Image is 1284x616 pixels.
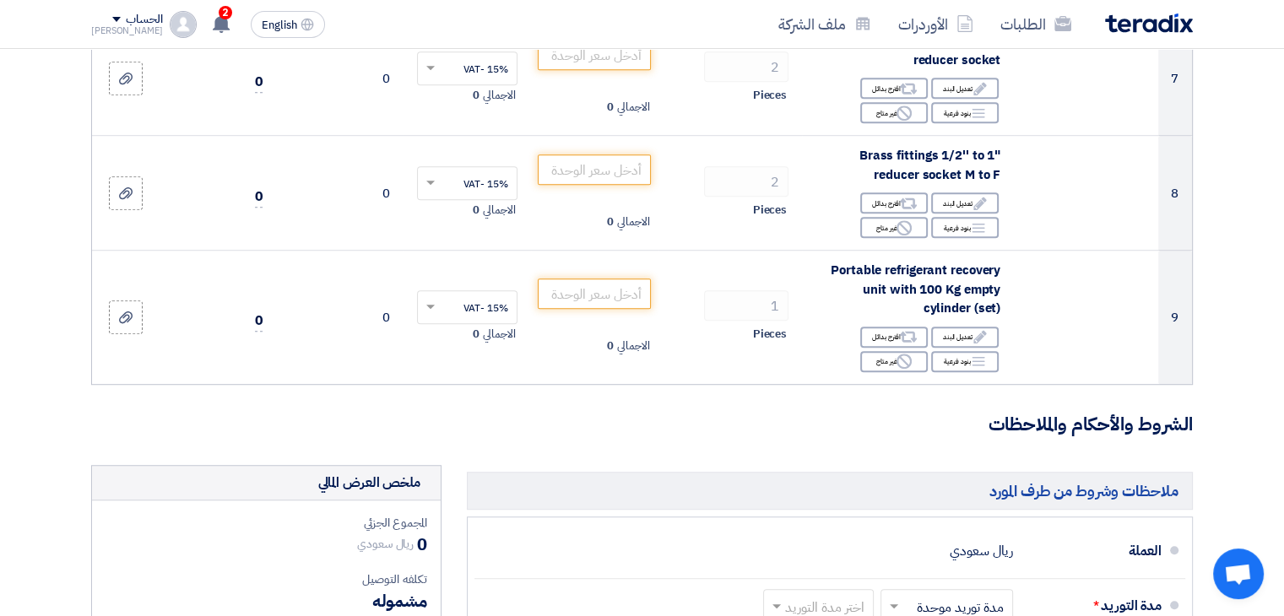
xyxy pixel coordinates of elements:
div: ريال سعودي [950,535,1013,567]
td: 0 [276,251,404,384]
td: 0 [276,136,404,251]
span: الاجمالي [617,338,649,354]
span: الاجمالي [483,326,515,343]
span: ريال سعودي [357,535,414,553]
span: الاجمالي [617,99,649,116]
a: الطلبات [987,4,1085,44]
input: أدخل سعر الوحدة [538,154,652,185]
input: RFQ_STEP1.ITEMS.2.AMOUNT_TITLE [704,290,788,321]
div: تعديل البند [931,327,999,348]
span: الاجمالي [617,213,649,230]
td: 9 [1158,251,1192,384]
span: الاجمالي [483,202,515,219]
h5: ملاحظات وشروط من طرف المورد [467,472,1193,510]
div: غير متاح [860,351,928,372]
div: غير متاح [860,217,928,238]
div: اقترح بدائل [860,192,928,213]
span: Portable refrigerant recovery unit with 100 Kg empty cylinder (set) [831,261,1000,317]
ng-select: VAT [417,166,517,200]
div: Open chat [1213,548,1264,599]
button: English [251,11,325,38]
div: تكلفه التوصيل [106,570,427,588]
span: Brass fittings 1/2'' to 1" reducer socket M to F [859,146,1000,184]
div: تعديل البند [931,78,999,99]
div: بنود فرعية [931,102,999,123]
input: RFQ_STEP1.ITEMS.2.AMOUNT_TITLE [704,51,788,82]
a: ملف الشركة [765,4,885,44]
span: 0 [473,202,479,219]
input: RFQ_STEP1.ITEMS.2.AMOUNT_TITLE [704,166,788,197]
span: الاجمالي [483,87,515,104]
img: profile_test.png [170,11,197,38]
span: 0 [473,326,479,343]
div: العملة [1027,531,1162,571]
span: 0 [607,99,614,116]
div: المجموع الجزئي [106,514,427,532]
span: Brass fittings 3/4'' to 1" reducer socket [859,31,1000,69]
h3: الشروط والأحكام والملاحظات [91,412,1193,438]
div: تعديل البند [931,192,999,213]
div: بنود فرعية [931,217,999,238]
input: أدخل سعر الوحدة [538,40,652,70]
td: 7 [1158,21,1192,136]
div: اقترح بدائل [860,78,928,99]
span: 0 [417,532,427,557]
span: 0 [473,87,479,104]
div: الحساب [126,13,162,27]
img: Teradix logo [1105,14,1193,33]
span: 0 [255,72,263,93]
div: اقترح بدائل [860,327,928,348]
span: 0 [607,213,614,230]
span: English [262,19,297,31]
td: 8 [1158,136,1192,251]
div: [PERSON_NAME] [91,26,163,35]
div: غير متاح [860,102,928,123]
ng-select: VAT [417,51,517,85]
div: بنود فرعية [931,351,999,372]
a: الأوردرات [885,4,987,44]
ng-select: VAT [417,290,517,324]
span: 0 [255,311,263,332]
span: Pieces [753,326,787,343]
td: 0 [276,21,404,136]
span: 0 [255,186,263,208]
input: أدخل سعر الوحدة [538,278,652,309]
span: Pieces [753,202,787,219]
span: 2 [219,6,232,19]
span: 0 [607,338,614,354]
span: مشموله [372,588,427,613]
span: Pieces [753,87,787,104]
div: ملخص العرض المالي [317,473,420,493]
